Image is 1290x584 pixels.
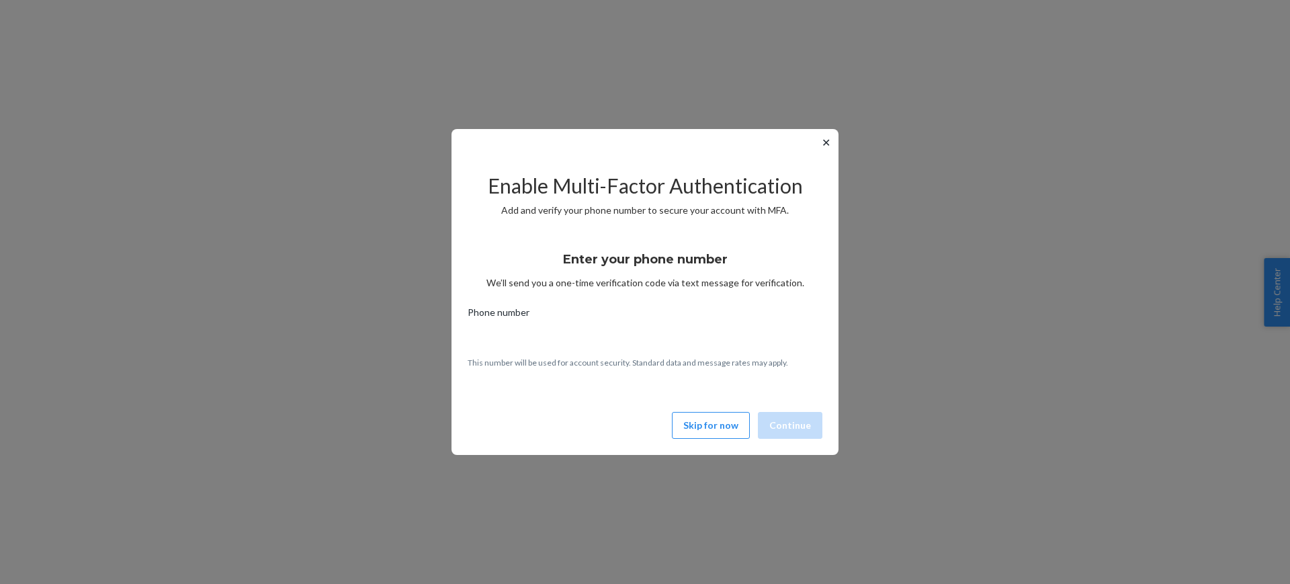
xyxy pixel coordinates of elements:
button: Continue [758,412,822,439]
p: This number will be used for account security. Standard data and message rates may apply. [468,357,822,368]
div: We’ll send you a one-time verification code via text message for verification. [468,240,822,290]
h2: Enable Multi-Factor Authentication [468,175,822,197]
button: ✕ [819,134,833,151]
button: Skip for now [672,412,750,439]
span: Phone number [468,306,529,325]
h3: Enter your phone number [563,251,728,268]
p: Add and verify your phone number to secure your account with MFA. [468,204,822,217]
